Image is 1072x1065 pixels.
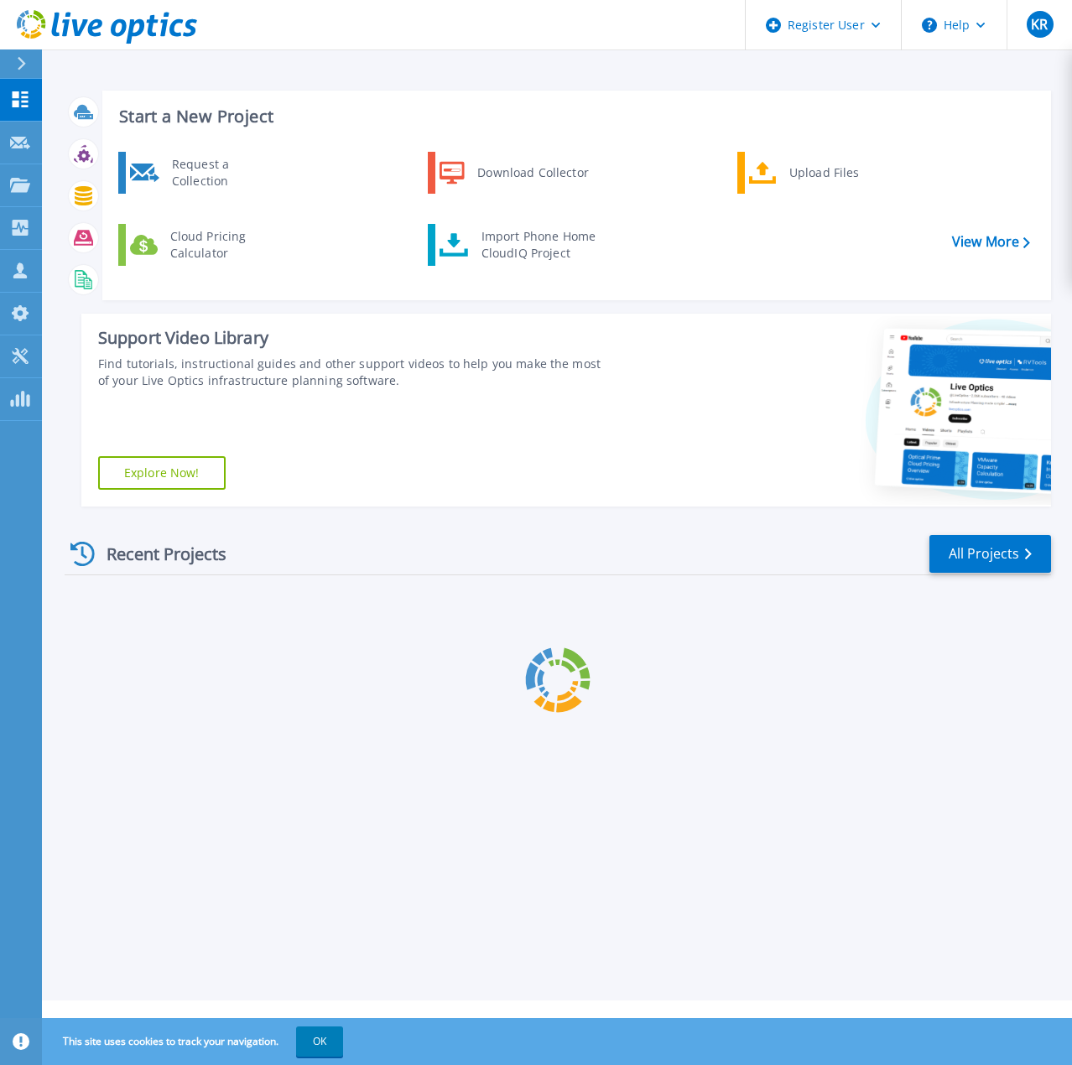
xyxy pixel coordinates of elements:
[428,152,600,194] a: Download Collector
[296,1026,343,1057] button: OK
[118,224,290,266] a: Cloud Pricing Calculator
[98,356,602,389] div: Find tutorials, instructional guides and other support videos to help you make the most of your L...
[98,327,602,349] div: Support Video Library
[162,228,286,262] div: Cloud Pricing Calculator
[164,156,286,190] div: Request a Collection
[469,156,596,190] div: Download Collector
[65,533,249,574] div: Recent Projects
[952,234,1030,250] a: View More
[473,228,604,262] div: Import Phone Home CloudIQ Project
[98,456,226,490] a: Explore Now!
[46,1026,343,1057] span: This site uses cookies to track your navigation.
[929,535,1051,573] a: All Projects
[118,152,290,194] a: Request a Collection
[737,152,909,194] a: Upload Files
[119,107,1029,126] h3: Start a New Project
[1031,18,1048,31] span: KR
[781,156,905,190] div: Upload Files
